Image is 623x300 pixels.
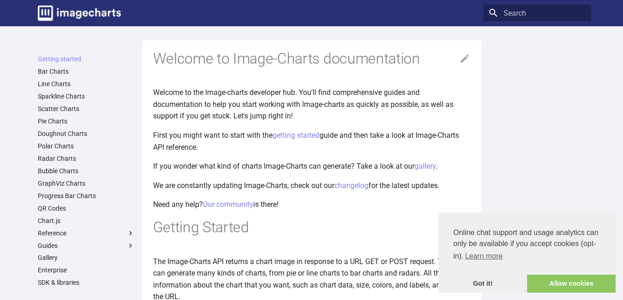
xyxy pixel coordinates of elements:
[527,275,616,293] a: allow cookies
[153,87,470,122] p: Welcome to the Image-charts developer hub. You'll find comprehensive guides and documentation to ...
[38,55,135,63] a: Getting started
[38,204,135,212] a: QR Codes
[38,92,135,100] a: Sparkline Charts
[34,2,125,24] a: Image-Charts documentation
[483,5,591,21] input: Search
[153,180,470,192] p: We are constantly updating Image-Charts, check out our for the latest updates.
[439,212,616,293] div: cookieconsent
[38,80,135,88] a: Line Charts
[153,199,470,211] p: Need any help? is there!
[334,181,368,190] a: changelog
[38,217,135,225] a: Chart.js
[38,241,135,250] label: Guides
[38,67,135,76] a: Bar Charts
[203,200,253,209] a: Our community
[38,129,135,138] a: Doughnut Charts
[273,131,320,140] a: getting started
[153,129,470,153] p: First you might want to start with the guide and then take a look at Image-Charts API reference.
[38,154,135,163] a: Radar Charts
[38,105,135,113] a: Scatter Charts
[38,142,135,150] a: Polar Charts
[38,117,135,125] a: Pie Charts
[415,162,436,171] a: gallery
[38,6,121,21] img: logo
[439,275,527,293] a: dismiss cookie message
[38,266,135,274] a: Enterprise
[38,278,135,287] a: SDK & libraries
[153,218,470,237] h1: Getting Started
[38,179,135,188] a: GraphViz Charts
[153,160,470,172] p: If you wonder what kind of charts Image-Charts can generate? Take a look at our .
[453,227,601,263] span: Online chat support and usage analytics can only be available if you accept cookies (opt-in).
[463,249,504,263] a: learn more about cookies
[38,192,135,200] a: Progress Bar Charts
[38,229,135,237] label: Reference
[153,49,470,69] h1: Welcome to Image-Charts documentation
[38,253,135,262] a: Gallery
[38,167,135,175] a: Bubble Charts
